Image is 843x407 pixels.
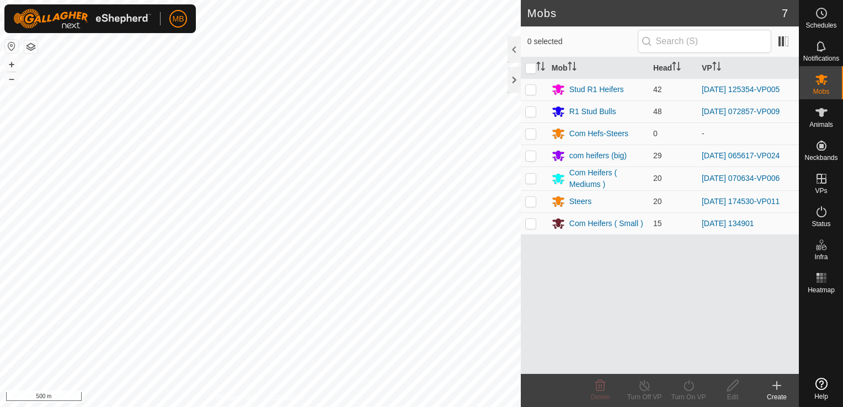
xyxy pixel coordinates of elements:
a: [DATE] 134901 [702,219,754,228]
div: Turn On VP [666,392,711,402]
td: - [697,122,799,144]
button: Map Layers [24,40,38,53]
a: Help [799,373,843,404]
div: R1 Stud Bulls [569,106,616,117]
span: 20 [653,174,662,183]
a: Privacy Policy [217,393,258,403]
span: Heatmap [808,287,835,293]
div: Com Heifers ( Mediums ) [569,167,644,190]
a: Contact Us [271,393,304,403]
span: Status [812,221,830,227]
span: VPs [815,188,827,194]
a: [DATE] 174530-VP011 [702,197,780,206]
button: Reset Map [5,40,18,53]
span: Infra [814,254,828,260]
h2: Mobs [527,7,782,20]
div: Create [755,392,799,402]
span: Delete [591,393,610,401]
img: Gallagher Logo [13,9,151,29]
span: 15 [653,219,662,228]
p-sorticon: Activate to sort [536,63,545,72]
a: [DATE] 072857-VP009 [702,107,780,116]
span: 0 selected [527,36,638,47]
span: 20 [653,197,662,206]
th: Head [649,57,697,79]
button: – [5,72,18,85]
span: Notifications [803,55,839,62]
div: Com Heifers ( Small ) [569,218,643,229]
p-sorticon: Activate to sort [568,63,577,72]
span: Help [814,393,828,400]
input: Search (S) [638,30,771,53]
span: 7 [782,5,788,22]
div: Com Hefs-Steers [569,128,628,140]
div: com heifers (big) [569,150,627,162]
th: VP [697,57,799,79]
p-sorticon: Activate to sort [672,63,681,72]
p-sorticon: Activate to sort [712,63,721,72]
span: Mobs [813,88,829,95]
div: Edit [711,392,755,402]
a: [DATE] 065617-VP024 [702,151,780,160]
span: Neckbands [804,154,837,161]
span: Animals [809,121,833,128]
div: Turn Off VP [622,392,666,402]
span: 48 [653,107,662,116]
span: 42 [653,85,662,94]
span: Schedules [805,22,836,29]
span: 0 [653,129,658,138]
div: Stud R1 Heifers [569,84,624,95]
span: 29 [653,151,662,160]
span: MB [173,13,184,25]
a: [DATE] 070634-VP006 [702,174,780,183]
th: Mob [547,57,649,79]
a: [DATE] 125354-VP005 [702,85,780,94]
button: + [5,58,18,71]
div: Steers [569,196,591,207]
